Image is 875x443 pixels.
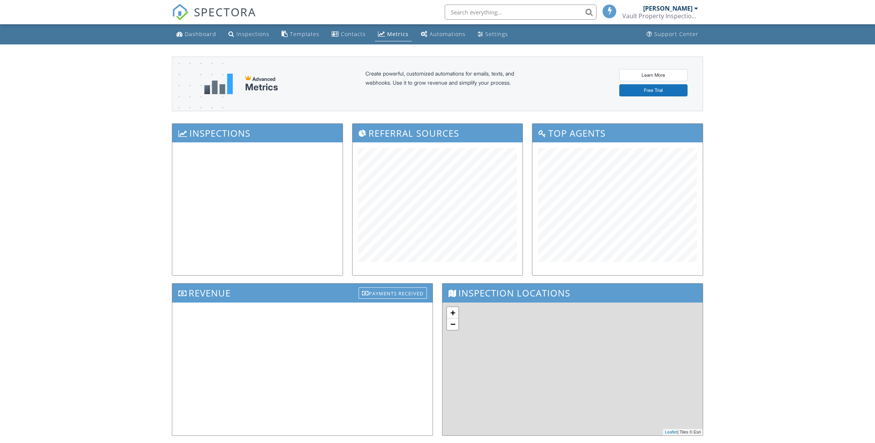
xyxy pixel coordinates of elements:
div: | Tiles © Esri [663,429,703,435]
h3: Revenue [172,284,433,302]
div: Dashboard [185,30,216,38]
a: Free Trial [619,84,688,96]
a: Automations (Basic) [418,27,469,41]
a: Contacts [329,27,369,41]
img: The Best Home Inspection Software - Spectora [172,4,189,20]
h3: Inspection Locations [442,284,703,302]
input: Search everything... [445,5,596,20]
a: Metrics [375,27,412,41]
div: Contacts [341,30,366,38]
a: Zoom in [447,307,458,318]
a: Inspections [225,27,272,41]
div: Metrics [387,30,409,38]
h3: Referral Sources [353,124,523,142]
img: metrics-aadfce2e17a16c02574e7fc40e4d6b8174baaf19895a402c862ea781aae8ef5b.svg [204,74,233,94]
div: Settings [485,30,508,38]
img: advanced-banner-bg-f6ff0eecfa0ee76150a1dea9fec4b49f333892f74bc19f1b897a312d7a1b2ff3.png [172,57,223,141]
div: Support Center [654,30,699,38]
div: Templates [290,30,319,38]
h3: Top Agents [532,124,703,142]
a: SPECTORA [172,10,256,26]
div: Inspections [236,30,269,38]
a: Leaflet [665,430,677,434]
h3: Inspections [172,124,343,142]
div: [PERSON_NAME] [643,5,692,12]
a: Settings [475,27,511,41]
a: Payments Received [359,285,427,298]
div: Metrics [245,82,278,93]
a: Dashboard [173,27,219,41]
div: Payments Received [359,287,427,299]
div: Automations [430,30,466,38]
a: Learn More [619,69,688,81]
a: Zoom out [447,318,458,330]
div: Vault Property Inspections [622,12,698,20]
span: Advanced [252,76,275,82]
span: SPECTORA [194,4,256,20]
a: Templates [279,27,323,41]
div: Create powerful, customized automations for emails, texts, and webhooks. Use it to grow revenue a... [365,69,532,99]
a: Support Center [644,27,702,41]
